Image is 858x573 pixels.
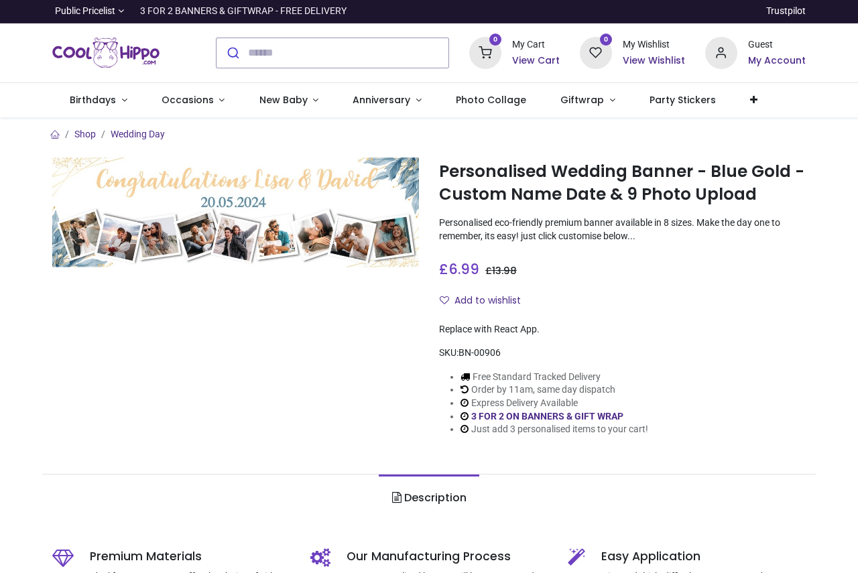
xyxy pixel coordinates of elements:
[512,54,560,68] a: View Cart
[461,423,648,436] li: Just add 3 personalised items to your cart!
[580,46,612,57] a: 0
[217,38,248,68] button: Submit
[439,160,806,206] h1: Personalised Wedding Banner - Blue Gold - Custom Name Date & 9 Photo Upload
[461,383,648,397] li: Order by 11am, same day dispatch
[144,83,242,118] a: Occasions
[259,93,308,107] span: New Baby
[439,323,806,336] div: Replace with React App.
[440,296,449,305] i: Add to wishlist
[52,157,419,267] img: Personalised Wedding Banner - Blue Gold - Custom Name Date & 9 Photo Upload
[52,34,160,72] img: Cool Hippo
[485,264,517,277] span: £
[379,474,479,521] a: Description
[544,83,633,118] a: Giftwrap
[471,411,623,422] a: 3 FOR 2 ON BANNERS & GIFT WRAP
[650,93,716,107] span: Party Stickers
[90,548,290,565] h5: Premium Materials
[748,54,806,68] a: My Account
[140,5,347,18] div: 3 FOR 2 BANNERS & GIFTWRAP - FREE DELIVERY
[512,38,560,52] div: My Cart
[242,83,336,118] a: New Baby
[560,93,604,107] span: Giftwrap
[439,259,479,279] span: £
[469,46,501,57] a: 0
[766,5,806,18] a: Trustpilot
[336,83,439,118] a: Anniversary
[70,93,116,107] span: Birthdays
[623,38,685,52] div: My Wishlist
[489,34,502,46] sup: 0
[52,5,124,18] a: Public Pricelist
[461,397,648,410] li: Express Delivery Available
[74,129,96,139] a: Shop
[461,371,648,384] li: Free Standard Tracked Delivery
[600,34,613,46] sup: 0
[492,264,517,277] span: 13.98
[458,347,501,358] span: BN-00906
[748,38,806,52] div: Guest
[448,259,479,279] span: 6.99
[52,83,144,118] a: Birthdays
[353,93,410,107] span: Anniversary
[52,34,160,72] a: Logo of Cool Hippo
[162,93,214,107] span: Occasions
[55,5,115,18] span: Public Pricelist
[601,548,805,565] h5: Easy Application
[623,54,685,68] a: View Wishlist
[439,346,806,360] div: SKU:
[439,216,806,243] p: Personalised eco-friendly premium banner available in 8 sizes. Make the day one to remember, its ...
[347,548,548,565] h5: Our Manufacturing Process
[456,93,526,107] span: Photo Collage
[439,290,532,312] button: Add to wishlistAdd to wishlist
[111,129,165,139] a: Wedding Day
